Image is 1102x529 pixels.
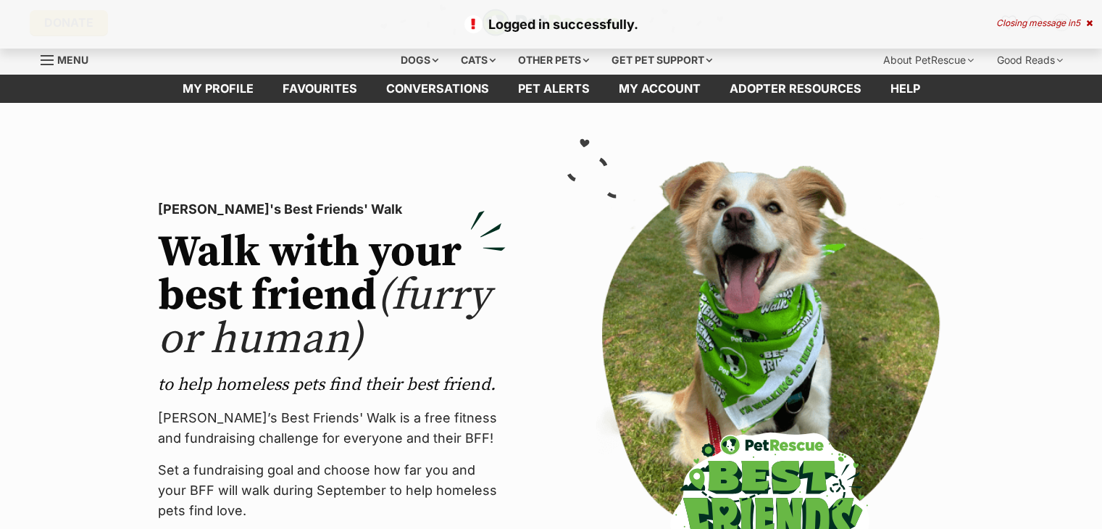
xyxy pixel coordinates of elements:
[873,46,984,75] div: About PetRescue
[987,46,1073,75] div: Good Reads
[715,75,876,103] a: Adopter resources
[158,231,506,362] h2: Walk with your best friend
[168,75,268,103] a: My profile
[508,46,599,75] div: Other pets
[451,46,506,75] div: Cats
[601,46,722,75] div: Get pet support
[876,75,935,103] a: Help
[158,408,506,449] p: [PERSON_NAME]’s Best Friends' Walk is a free fitness and fundraising challenge for everyone and t...
[268,75,372,103] a: Favourites
[504,75,604,103] a: Pet alerts
[372,75,504,103] a: conversations
[158,373,506,396] p: to help homeless pets find their best friend.
[57,54,88,66] span: Menu
[391,46,448,75] div: Dogs
[158,269,491,367] span: (furry or human)
[604,75,715,103] a: My account
[158,460,506,521] p: Set a fundraising goal and choose how far you and your BFF will walk during September to help hom...
[158,199,506,220] p: [PERSON_NAME]'s Best Friends' Walk
[41,46,99,72] a: Menu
